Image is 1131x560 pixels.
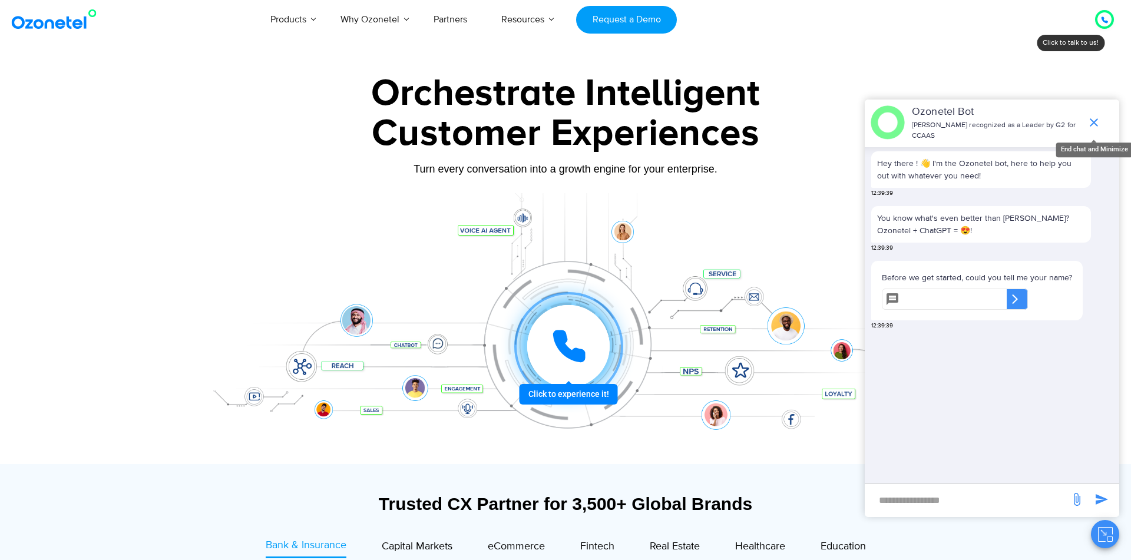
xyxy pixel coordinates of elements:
span: Fintech [580,540,614,553]
div: Orchestrate Intelligent [197,75,934,112]
span: Education [821,540,866,553]
a: eCommerce [488,538,545,558]
span: Healthcare [735,540,785,553]
span: send message [1065,488,1089,511]
a: Capital Markets [382,538,452,558]
span: Bank & Insurance [266,539,346,552]
div: new-msg-input [871,490,1064,511]
a: Education [821,538,866,558]
a: Healthcare [735,538,785,558]
p: [PERSON_NAME] recognized as a Leader by G2 for CCAAS [912,120,1081,141]
div: Customer Experiences [197,105,934,162]
span: Capital Markets [382,540,452,553]
img: header [871,105,905,140]
span: eCommerce [488,540,545,553]
p: Hey there ! 👋 I'm the Ozonetel bot, here to help you out with whatever you need! [877,157,1085,182]
p: Ozonetel Bot [912,104,1081,120]
span: 12:39:39 [871,322,893,330]
div: Turn every conversation into a growth engine for your enterprise. [197,163,934,175]
a: Request a Demo [576,6,677,34]
span: Real Estate [650,540,700,553]
span: 12:39:39 [871,244,893,253]
p: Before we get started, could you tell me your name? [882,271,1072,284]
a: Fintech [580,538,614,558]
span: end chat or minimize [1082,111,1106,134]
span: 12:39:39 [871,189,893,198]
a: Real Estate [650,538,700,558]
p: You know what's even better than [PERSON_NAME]? Ozonetel + ChatGPT = 😍! [877,212,1085,237]
div: Trusted CX Partner for 3,500+ Global Brands [203,493,928,514]
span: send message [1090,488,1113,511]
button: Close chat [1091,520,1119,548]
a: Bank & Insurance [266,538,346,558]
